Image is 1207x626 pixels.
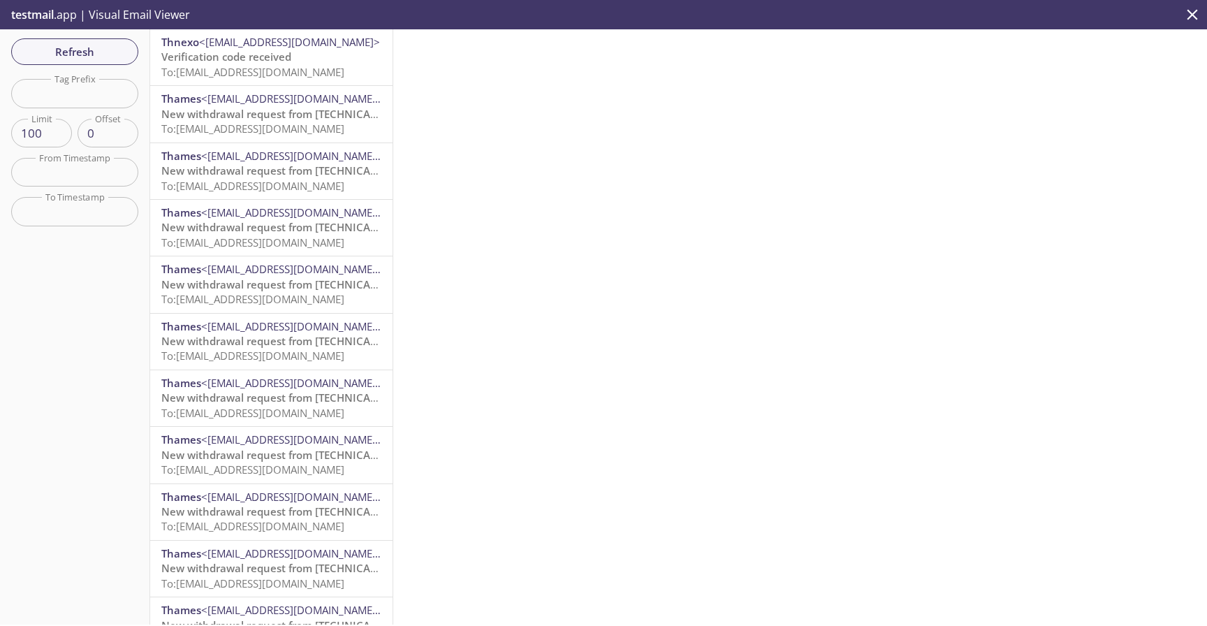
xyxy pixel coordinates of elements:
span: <[EMAIL_ADDRESS][DOMAIN_NAME]> [201,432,382,446]
span: New withdrawal request from [TECHNICAL_ID] - (CET) [161,334,429,348]
span: To: [EMAIL_ADDRESS][DOMAIN_NAME] [161,406,344,420]
span: <[EMAIL_ADDRESS][DOMAIN_NAME]> [201,490,382,504]
span: New withdrawal request from [TECHNICAL_ID] - (CET) [161,561,429,575]
span: To: [EMAIL_ADDRESS][DOMAIN_NAME] [161,235,344,249]
span: Thames [161,149,201,163]
span: <[EMAIL_ADDRESS][DOMAIN_NAME]> [201,205,382,219]
span: testmail [11,7,54,22]
div: Thnexo<[EMAIL_ADDRESS][DOMAIN_NAME]>Verification code receivedTo:[EMAIL_ADDRESS][DOMAIN_NAME] [150,29,393,85]
div: Thames<[EMAIL_ADDRESS][DOMAIN_NAME]>New withdrawal request from [TECHNICAL_ID] - (CET)To:[EMAIL_A... [150,143,393,199]
button: Refresh [11,38,138,65]
span: To: [EMAIL_ADDRESS][DOMAIN_NAME] [161,122,344,136]
div: Thames<[EMAIL_ADDRESS][DOMAIN_NAME]>New withdrawal request from [TECHNICAL_ID] - (CET)To:[EMAIL_A... [150,86,393,142]
span: Verification code received [161,50,291,64]
div: Thames<[EMAIL_ADDRESS][DOMAIN_NAME]>New withdrawal request from [TECHNICAL_ID] - (CET)To:[EMAIL_A... [150,541,393,597]
span: New withdrawal request from [TECHNICAL_ID] - (CET) [161,504,429,518]
span: Thnexo [161,35,199,49]
span: Thames [161,603,201,617]
span: New withdrawal request from [TECHNICAL_ID] - (CET) [161,220,429,234]
span: To: [EMAIL_ADDRESS][DOMAIN_NAME] [161,349,344,363]
div: Thames<[EMAIL_ADDRESS][DOMAIN_NAME]>New withdrawal request from [TECHNICAL_ID] - (CET)To:[EMAIL_A... [150,200,393,256]
span: <[EMAIL_ADDRESS][DOMAIN_NAME]> [201,603,382,617]
span: To: [EMAIL_ADDRESS][DOMAIN_NAME] [161,65,344,79]
span: New withdrawal request from [TECHNICAL_ID] - (CET) [161,448,429,462]
span: <[EMAIL_ADDRESS][DOMAIN_NAME]> [201,376,382,390]
span: Thames [161,92,201,105]
span: <[EMAIL_ADDRESS][DOMAIN_NAME]> [201,92,382,105]
span: Thames [161,376,201,390]
span: New withdrawal request from [TECHNICAL_ID] - (CET) [161,107,429,121]
span: To: [EMAIL_ADDRESS][DOMAIN_NAME] [161,519,344,533]
span: Refresh [22,43,127,61]
span: New withdrawal request from [TECHNICAL_ID] - (CET) [161,277,429,291]
span: To: [EMAIL_ADDRESS][DOMAIN_NAME] [161,463,344,476]
span: <[EMAIL_ADDRESS][DOMAIN_NAME]> [201,262,382,276]
span: Thames [161,490,201,504]
div: Thames<[EMAIL_ADDRESS][DOMAIN_NAME]>New withdrawal request from [TECHNICAL_ID] - (CET)To:[EMAIL_A... [150,484,393,540]
span: New withdrawal request from [TECHNICAL_ID] - (CET) [161,163,429,177]
span: <[EMAIL_ADDRESS][DOMAIN_NAME]> [199,35,380,49]
div: Thames<[EMAIL_ADDRESS][DOMAIN_NAME]>New withdrawal request from [TECHNICAL_ID] - (CET)To:[EMAIL_A... [150,427,393,483]
span: To: [EMAIL_ADDRESS][DOMAIN_NAME] [161,292,344,306]
div: Thames<[EMAIL_ADDRESS][DOMAIN_NAME]>New withdrawal request from [TECHNICAL_ID] - (CET)To:[EMAIL_A... [150,314,393,370]
div: Thames<[EMAIL_ADDRESS][DOMAIN_NAME]>New withdrawal request from [TECHNICAL_ID] - (CET)To:[EMAIL_A... [150,370,393,426]
span: New withdrawal request from [TECHNICAL_ID] - (CET) [161,391,429,405]
span: Thames [161,262,201,276]
span: To: [EMAIL_ADDRESS][DOMAIN_NAME] [161,576,344,590]
span: Thames [161,432,201,446]
span: To: [EMAIL_ADDRESS][DOMAIN_NAME] [161,179,344,193]
span: Thames [161,319,201,333]
span: <[EMAIL_ADDRESS][DOMAIN_NAME]> [201,149,382,163]
span: Thames [161,546,201,560]
span: <[EMAIL_ADDRESS][DOMAIN_NAME]> [201,319,382,333]
span: Thames [161,205,201,219]
div: Thames<[EMAIL_ADDRESS][DOMAIN_NAME]>New withdrawal request from [TECHNICAL_ID] - (CET)To:[EMAIL_A... [150,256,393,312]
span: <[EMAIL_ADDRESS][DOMAIN_NAME]> [201,546,382,560]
